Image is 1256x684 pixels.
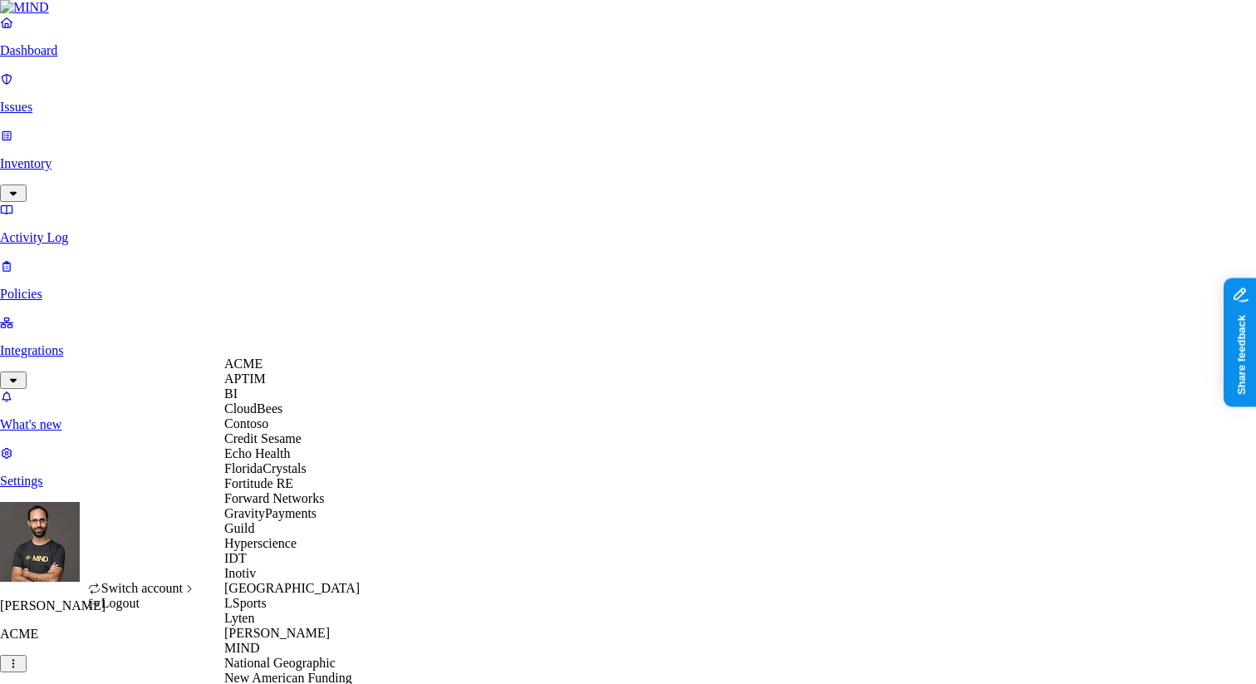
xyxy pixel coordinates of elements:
span: Credit Sesame [224,431,302,445]
span: Switch account [101,581,183,595]
span: APTIM [224,372,266,386]
span: Echo Health [224,446,291,460]
span: Guild [224,521,254,535]
span: Fortitude RE [224,476,293,490]
span: [GEOGRAPHIC_DATA] [224,581,360,595]
span: [PERSON_NAME] [224,626,330,640]
span: BI [224,386,238,401]
span: Hyperscience [224,536,297,550]
span: MIND [224,641,260,655]
span: FloridaCrystals [224,461,307,475]
div: Logout [88,596,197,611]
span: GravityPayments [224,506,316,520]
span: LSports [224,596,267,610]
span: Inotiv [224,566,256,580]
span: Contoso [224,416,268,431]
span: National Geographic [224,656,336,670]
span: IDT [224,551,247,565]
span: Lyten [224,611,254,625]
span: ACME [224,357,262,371]
span: CloudBees [224,401,282,416]
span: Forward Networks [224,491,324,505]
